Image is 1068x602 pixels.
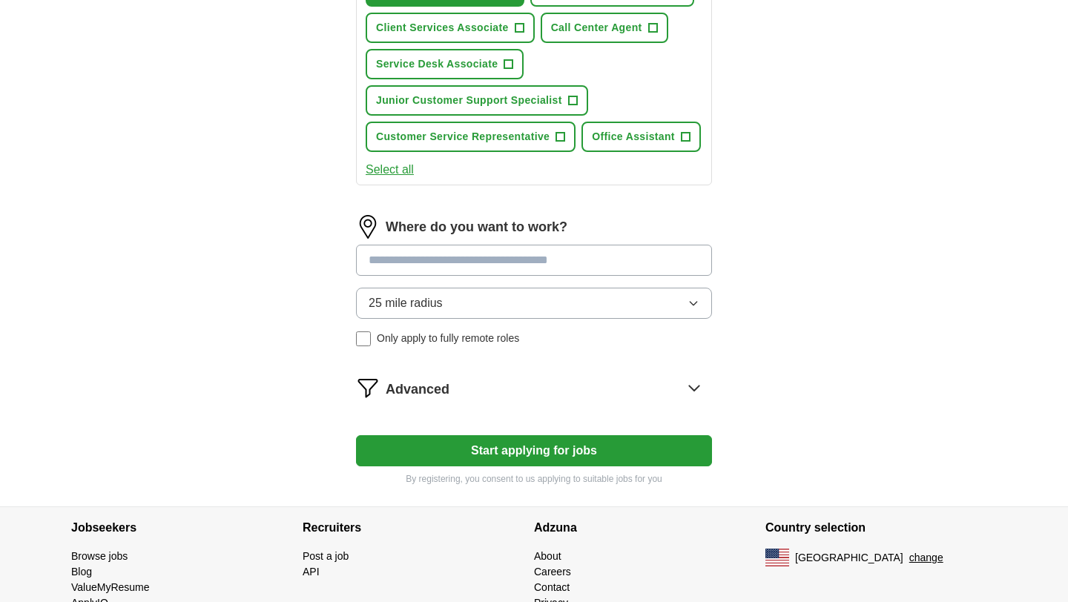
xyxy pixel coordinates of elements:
span: Office Assistant [592,129,675,145]
h4: Country selection [765,507,997,549]
button: change [909,550,943,566]
img: US flag [765,549,789,566]
span: Call Center Agent [551,20,642,36]
span: Only apply to fully remote roles [377,331,519,346]
input: Only apply to fully remote roles [356,331,371,346]
img: location.png [356,215,380,239]
span: Advanced [386,380,449,400]
button: Office Assistant [581,122,701,152]
button: Client Services Associate [366,13,535,43]
a: Contact [534,581,570,593]
label: Where do you want to work? [386,217,567,237]
button: Customer Service Representative [366,122,576,152]
img: filter [356,376,380,400]
button: Call Center Agent [541,13,668,43]
span: [GEOGRAPHIC_DATA] [795,550,903,566]
a: About [534,550,561,562]
button: Junior Customer Support Specialist [366,85,588,116]
span: Client Services Associate [376,20,509,36]
p: By registering, you consent to us applying to suitable jobs for you [356,472,712,486]
a: ValueMyResume [71,581,150,593]
button: Select all [366,161,414,179]
a: Post a job [303,550,349,562]
button: Start applying for jobs [356,435,712,466]
button: 25 mile radius [356,288,712,319]
span: Customer Service Representative [376,129,550,145]
button: Service Desk Associate [366,49,524,79]
span: Junior Customer Support Specialist [376,93,562,108]
a: Browse jobs [71,550,128,562]
a: Blog [71,566,92,578]
span: Service Desk Associate [376,56,498,72]
span: 25 mile radius [369,294,443,312]
a: Careers [534,566,571,578]
a: API [303,566,320,578]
